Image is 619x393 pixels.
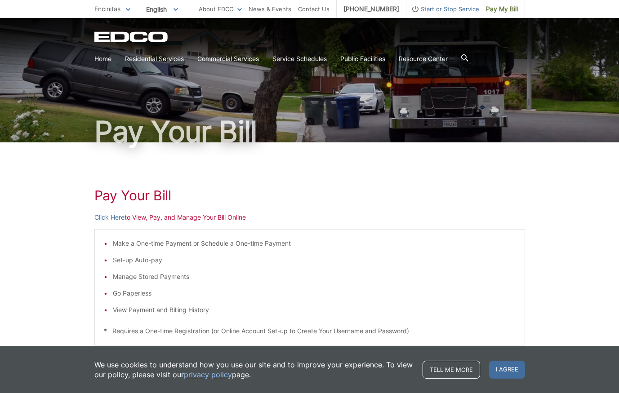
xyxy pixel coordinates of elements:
a: privacy policy [184,370,232,380]
p: * Requires a One-time Registration (or Online Account Set-up to Create Your Username and Password) [104,326,516,336]
li: Manage Stored Payments [113,272,516,282]
a: Service Schedules [272,54,327,64]
a: EDCD logo. Return to the homepage. [94,31,169,42]
li: Go Paperless [113,288,516,298]
a: Home [94,54,111,64]
li: Set-up Auto-pay [113,255,516,265]
span: Pay My Bill [486,4,518,14]
a: Commercial Services [197,54,259,64]
li: View Payment and Billing History [113,305,516,315]
a: Residential Services [125,54,184,64]
span: Encinitas [94,5,120,13]
a: Tell me more [423,361,480,379]
p: to View, Pay, and Manage Your Bill Online [94,212,525,222]
span: English [139,2,185,17]
a: Resource Center [399,54,448,64]
a: Click Here [94,212,125,222]
a: Public Facilities [340,54,385,64]
p: We use cookies to understand how you use our site and to improve your experience. To view our pol... [94,360,414,380]
a: News & Events [249,4,291,14]
h1: Pay Your Bill [94,187,525,203]
h1: Pay Your Bill [94,117,525,146]
a: About EDCO [199,4,242,14]
li: Make a One-time Payment or Schedule a One-time Payment [113,238,516,248]
a: Contact Us [298,4,330,14]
